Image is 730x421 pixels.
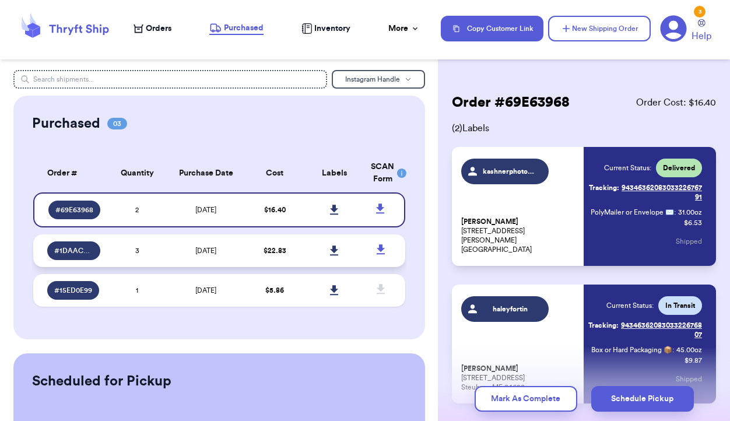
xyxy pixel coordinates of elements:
[663,163,695,173] span: Delivered
[587,178,702,206] a: Tracking:9434636208303322676791
[589,183,619,192] span: Tracking:
[483,304,538,314] span: haleyfortin
[224,22,264,34] span: Purchased
[591,346,672,353] span: Box or Hard Packaging 📦
[13,70,327,89] input: Search shipments...
[674,208,676,217] span: :
[195,287,216,294] span: [DATE]
[461,364,577,392] p: [STREET_ADDRESS] Steuben, ME 04680
[55,205,93,215] span: # 69E63968
[107,154,167,192] th: Quantity
[304,154,364,192] th: Labels
[146,23,171,34] span: Orders
[314,23,350,34] span: Inventory
[676,229,702,254] button: Shipped
[685,356,702,365] p: $ 9.87
[660,15,687,42] a: 3
[54,286,92,295] span: # 15ED0E99
[135,247,139,254] span: 3
[134,23,171,34] a: Orders
[33,154,108,192] th: Order #
[209,22,264,35] a: Purchased
[587,316,702,344] a: Tracking:9434636208303322676807
[54,246,94,255] span: # 1DAACC85
[388,23,420,34] div: More
[692,29,711,43] span: Help
[371,161,391,185] div: SCAN Form
[452,93,570,112] h2: Order # 69E63968
[301,23,350,34] a: Inventory
[591,386,694,412] button: Schedule Pickup
[588,321,619,330] span: Tracking:
[461,364,518,373] span: [PERSON_NAME]
[461,217,518,226] span: [PERSON_NAME]
[195,247,216,254] span: [DATE]
[345,76,400,83] span: Instagram Handle
[692,19,711,43] a: Help
[332,70,425,89] button: Instagram Handle
[107,118,127,129] span: 03
[483,167,538,176] span: kashnerphotography
[676,345,702,355] span: 45.00 oz
[636,96,716,110] span: Order Cost: $ 16.40
[684,218,702,227] p: $ 6.53
[245,154,304,192] th: Cost
[32,114,100,133] h2: Purchased
[591,209,674,216] span: PolyMailer or Envelope ✉️
[475,386,577,412] button: Mark As Complete
[135,206,139,213] span: 2
[452,121,716,135] span: ( 2 ) Labels
[678,208,702,217] span: 31.00 oz
[606,301,654,310] span: Current Status:
[441,16,543,41] button: Copy Customer Link
[694,6,706,17] div: 3
[136,287,138,294] span: 1
[195,206,216,213] span: [DATE]
[548,16,651,41] button: New Shipping Order
[665,301,695,310] span: In Transit
[265,287,284,294] span: $ 5.86
[672,345,674,355] span: :
[604,163,651,173] span: Current Status:
[461,217,577,254] p: [STREET_ADDRESS][PERSON_NAME] [GEOGRAPHIC_DATA]
[264,206,286,213] span: $ 16.40
[167,154,245,192] th: Purchase Date
[264,247,286,254] span: $ 22.83
[676,366,702,392] button: Shipped
[32,372,171,391] h2: Scheduled for Pickup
